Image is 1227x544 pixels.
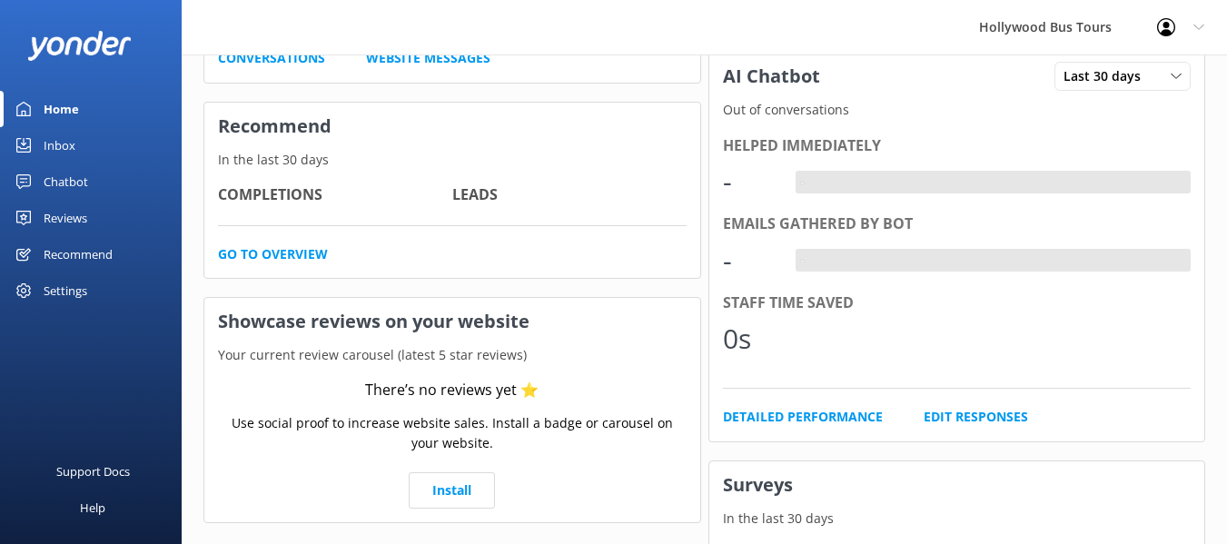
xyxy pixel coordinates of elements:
[218,413,687,454] p: Use social proof to increase website sales. Install a badge or carousel on your website.
[409,472,495,509] a: Install
[218,244,328,264] a: Go to overview
[365,379,539,402] div: There’s no reviews yet ⭐
[723,160,777,203] div: -
[452,183,687,207] h4: Leads
[723,239,777,282] div: -
[218,183,452,207] h4: Completions
[723,317,777,361] div: 0s
[723,134,1192,158] div: Helped immediately
[44,272,87,309] div: Settings
[204,150,700,170] p: In the last 30 days
[709,100,1205,120] p: Out of conversations
[44,200,87,236] div: Reviews
[723,292,1192,315] div: Staff time saved
[44,163,88,200] div: Chatbot
[1064,66,1152,86] span: Last 30 days
[204,345,700,365] p: Your current review carousel (latest 5 star reviews)
[709,461,1205,509] h3: Surveys
[723,407,883,427] a: Detailed Performance
[366,48,490,68] a: Website Messages
[796,249,809,272] div: -
[44,127,75,163] div: Inbox
[709,53,834,100] h3: AI Chatbot
[44,91,79,127] div: Home
[204,103,700,150] h3: Recommend
[56,453,130,490] div: Support Docs
[796,171,809,194] div: -
[80,490,105,526] div: Help
[924,407,1028,427] a: Edit Responses
[27,31,132,61] img: yonder-white-logo.png
[204,298,700,345] h3: Showcase reviews on your website
[709,509,1205,529] p: In the last 30 days
[218,48,325,68] a: Conversations
[723,213,1192,236] div: Emails gathered by bot
[44,236,113,272] div: Recommend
